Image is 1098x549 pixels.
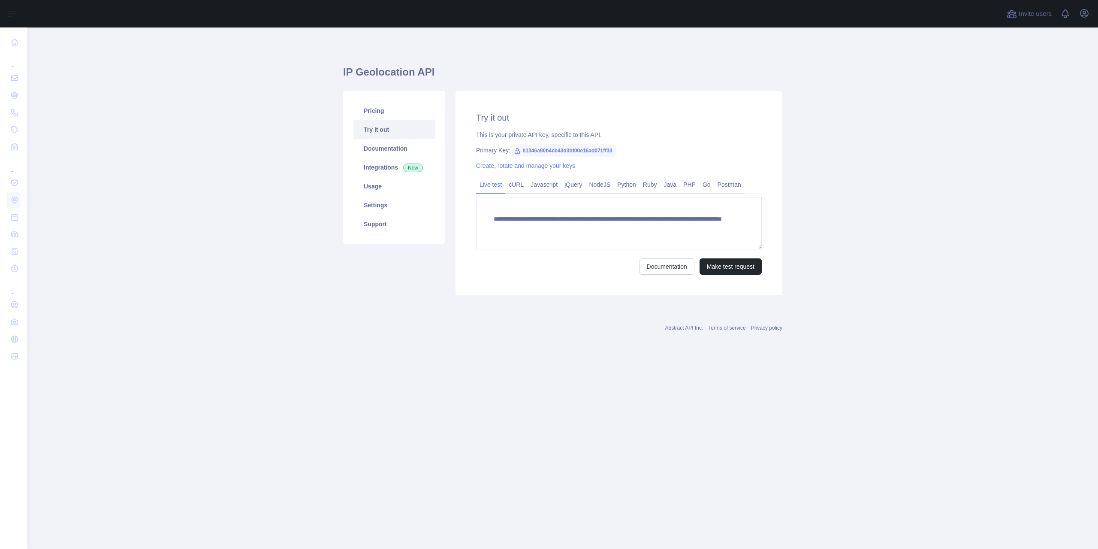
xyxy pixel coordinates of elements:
[353,177,435,196] a: Usage
[476,162,575,169] a: Create, rotate and manage your keys
[403,164,423,172] span: New
[700,258,762,275] button: Make test request
[476,112,762,124] h2: Try it out
[1019,9,1052,19] span: Invite users
[561,178,585,191] a: jQuery
[714,178,745,191] a: Postman
[665,325,703,331] a: Abstract API Inc.
[585,178,614,191] a: NodeJS
[7,156,21,173] div: ...
[527,178,561,191] a: Javascript
[353,215,435,234] a: Support
[639,178,661,191] a: Ruby
[353,139,435,158] a: Documentation
[614,178,639,191] a: Python
[7,52,21,69] div: ...
[1005,7,1053,21] button: Invite users
[699,178,714,191] a: Go
[353,158,435,177] a: Integrations New
[476,178,505,191] a: Live test
[353,101,435,120] a: Pricing
[751,325,782,331] a: Privacy policy
[680,178,699,191] a: PHP
[510,144,615,157] span: b1346a90b4cb43d3bf00e16ad071ff33
[343,65,782,86] h1: IP Geolocation API
[661,178,680,191] a: Java
[639,258,694,275] a: Documentation
[476,130,762,139] div: This is your private API key, specific to this API.
[7,278,21,295] div: ...
[353,196,435,215] a: Settings
[353,120,435,139] a: Try it out
[476,146,762,155] div: Primary Key:
[708,325,745,331] a: Terms of service
[505,178,527,191] a: cURL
